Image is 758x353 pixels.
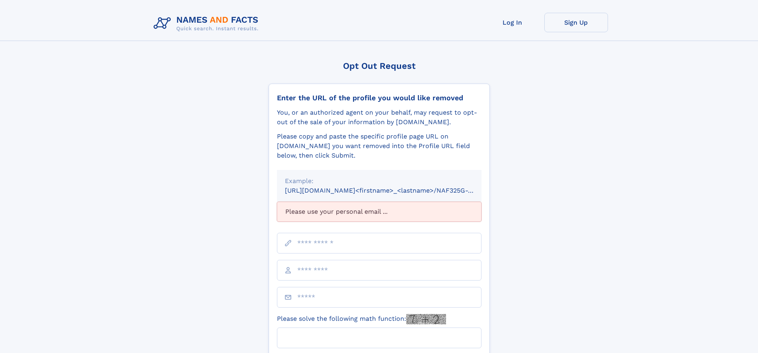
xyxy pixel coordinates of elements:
div: Please use your personal email ... [277,202,481,222]
div: Example: [285,176,474,186]
div: Enter the URL of the profile you would like removed [277,94,481,102]
label: Please solve the following math function: [277,314,446,324]
a: Sign Up [544,13,608,32]
a: Log In [481,13,544,32]
small: [URL][DOMAIN_NAME]<firstname>_<lastname>/NAF325G-xxxxxxxx [285,187,497,194]
img: Logo Names and Facts [150,13,265,34]
div: You, or an authorized agent on your behalf, may request to opt-out of the sale of your informatio... [277,108,481,127]
div: Please copy and paste the specific profile page URL on [DOMAIN_NAME] you want removed into the Pr... [277,132,481,160]
div: Opt Out Request [269,61,490,71]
